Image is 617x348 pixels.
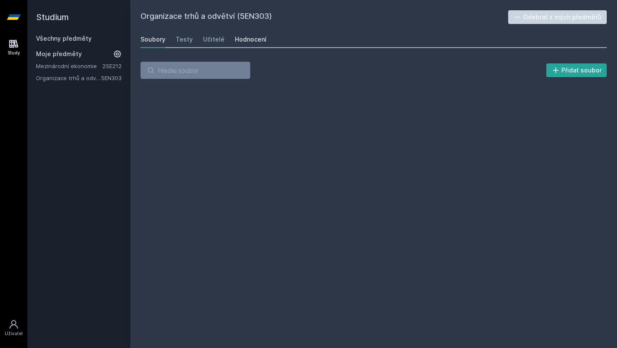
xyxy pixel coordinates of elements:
[235,31,267,48] a: Hodnocení
[2,34,26,60] a: Study
[546,63,607,77] button: Přidat soubor
[508,10,607,24] button: Odebrat z mých předmětů
[141,31,165,48] a: Soubory
[102,63,122,69] a: 2SE212
[203,35,225,44] div: Učitelé
[8,50,20,56] div: Study
[176,31,193,48] a: Testy
[141,35,165,44] div: Soubory
[235,35,267,44] div: Hodnocení
[5,330,23,337] div: Uživatel
[101,75,122,81] a: 5EN303
[141,10,508,24] h2: Organizace trhů a odvětví (5EN303)
[36,62,102,70] a: Mezinárodní ekonomie
[36,50,82,58] span: Moje předměty
[36,74,101,82] a: Organizace trhů a odvětví
[141,62,250,79] input: Hledej soubor
[176,35,193,44] div: Testy
[203,31,225,48] a: Učitelé
[2,315,26,341] a: Uživatel
[36,35,92,42] a: Všechny předměty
